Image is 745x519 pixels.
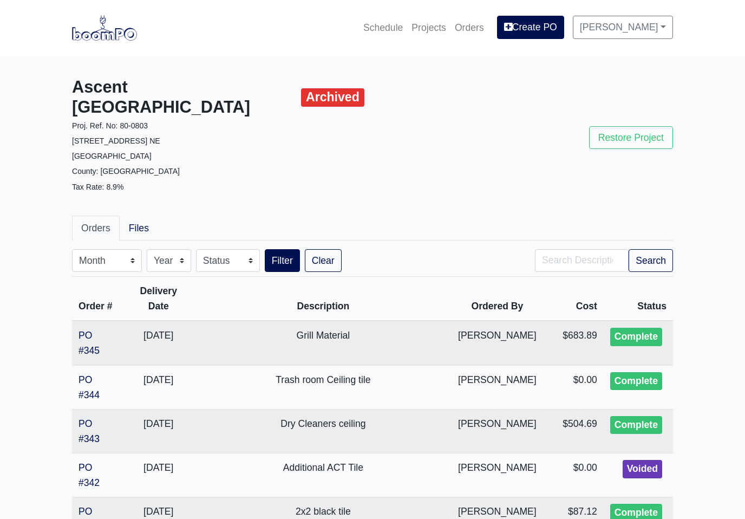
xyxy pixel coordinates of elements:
[359,16,407,40] a: Schedule
[195,365,452,409] td: Trash room Ceiling tile
[610,372,662,391] div: Complete
[407,16,450,40] a: Projects
[122,453,195,497] td: [DATE]
[573,16,673,38] a: [PERSON_NAME]
[543,453,604,497] td: $0.00
[72,15,137,40] img: boomPO
[72,137,160,145] small: [STREET_ADDRESS] NE
[535,249,629,272] input: Search
[543,321,604,365] td: $683.89
[543,365,604,409] td: $0.00
[72,77,364,118] h3: Ascent [GEOGRAPHIC_DATA]
[610,328,662,346] div: Complete
[610,416,662,434] div: Complete
[305,249,342,272] a: Clear
[450,16,488,40] a: Orders
[452,365,543,409] td: [PERSON_NAME]
[195,453,452,497] td: Additional ACT Tile
[629,249,673,272] button: Search
[497,16,564,38] a: Create PO
[195,409,452,453] td: Dry Cleaners ceiling
[195,321,452,365] td: Grill Material
[72,276,122,321] th: Order #
[604,276,673,321] th: Status
[122,365,195,409] td: [DATE]
[79,374,100,400] a: PO #344
[72,152,152,160] small: [GEOGRAPHIC_DATA]
[72,216,120,241] a: Orders
[79,418,100,444] a: PO #343
[452,321,543,365] td: [PERSON_NAME]
[452,276,543,321] th: Ordered By
[122,276,195,321] th: Delivery Date
[452,453,543,497] td: [PERSON_NAME]
[72,121,148,130] small: Proj. Ref. No: 80-0803
[543,409,604,453] td: $504.69
[122,409,195,453] td: [DATE]
[72,183,123,191] small: Tax Rate: 8.9%
[79,462,100,488] a: PO #342
[79,330,100,356] a: PO #345
[265,249,300,272] button: Filter
[623,460,662,478] div: Voided
[301,88,364,107] small: Archived
[195,276,452,321] th: Description
[122,321,195,365] td: [DATE]
[120,216,158,241] a: Files
[72,167,180,176] small: County: [GEOGRAPHIC_DATA]
[589,126,673,149] button: Restore Project
[452,409,543,453] td: [PERSON_NAME]
[543,276,604,321] th: Cost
